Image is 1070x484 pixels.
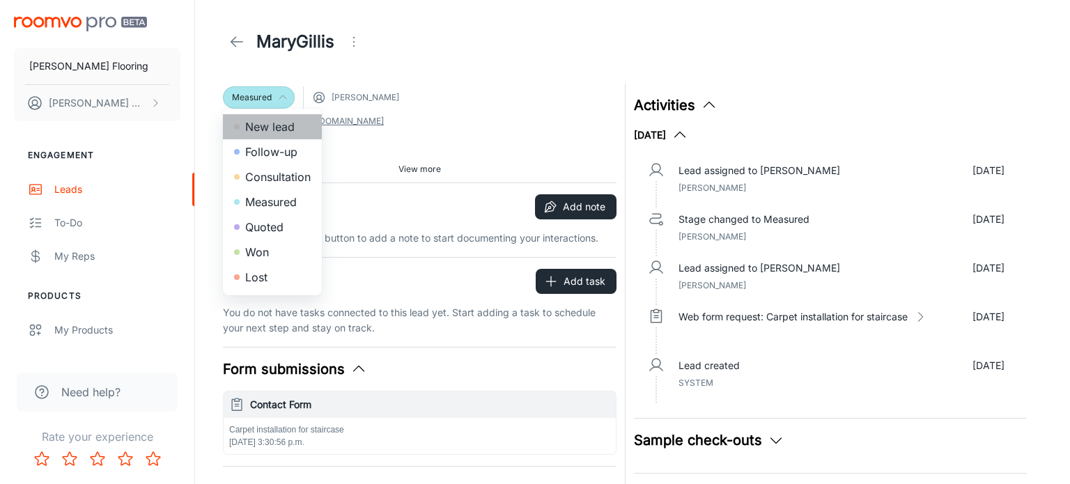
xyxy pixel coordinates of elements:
[223,214,322,240] li: Quoted
[223,114,322,139] li: New lead
[223,139,322,164] li: Follow-up
[223,189,322,214] li: Measured
[223,240,322,265] li: Won
[223,265,322,290] li: Lost
[223,164,322,189] li: Consultation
